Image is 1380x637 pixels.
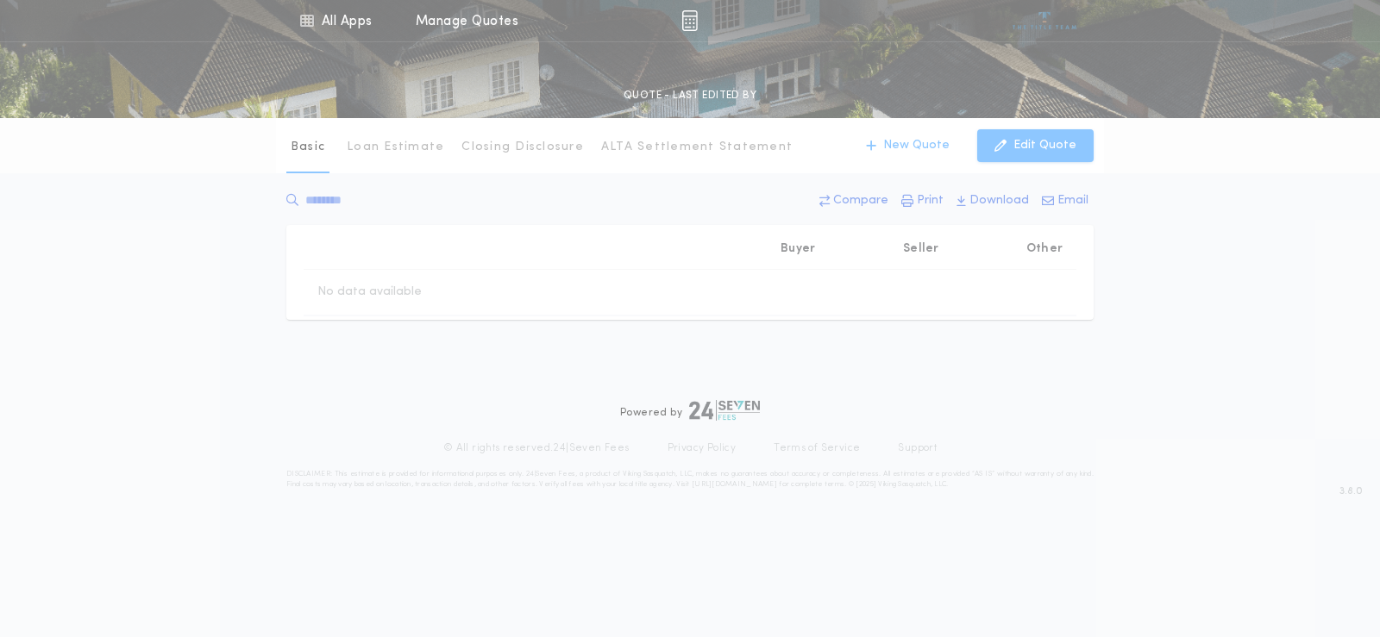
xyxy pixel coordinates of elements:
button: Download [951,185,1034,216]
p: ALTA Settlement Statement [601,139,793,156]
button: Print [896,185,949,216]
p: Compare [833,192,888,209]
button: Edit Quote [977,129,1094,162]
a: Terms of Service [774,441,860,455]
span: 3.8.0 [1339,484,1363,499]
p: © All rights reserved. 24|Seven Fees [443,441,630,455]
p: Seller [903,240,939,258]
p: Buyer [781,240,815,258]
a: [URL][DOMAIN_NAME] [692,481,777,488]
p: QUOTE - LAST EDITED BY [624,87,756,104]
button: Compare [814,185,894,216]
img: logo [689,400,760,421]
img: img [681,10,698,31]
td: No data available [304,270,436,315]
p: Email [1057,192,1088,209]
p: Download [969,192,1029,209]
img: vs-icon [1013,12,1077,29]
div: Powered by [620,400,760,421]
p: Edit Quote [1013,137,1076,154]
button: Email [1037,185,1094,216]
button: New Quote [849,129,967,162]
a: Privacy Policy [668,441,737,455]
p: Closing Disclosure [461,139,584,156]
p: Print [917,192,944,209]
p: Basic [291,139,325,156]
p: Other [1026,240,1063,258]
a: Support [898,441,937,455]
p: Loan Estimate [347,139,444,156]
p: New Quote [883,137,950,154]
p: DISCLAIMER: This estimate is provided for informational purposes only. 24|Seven Fees, a product o... [286,469,1094,490]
